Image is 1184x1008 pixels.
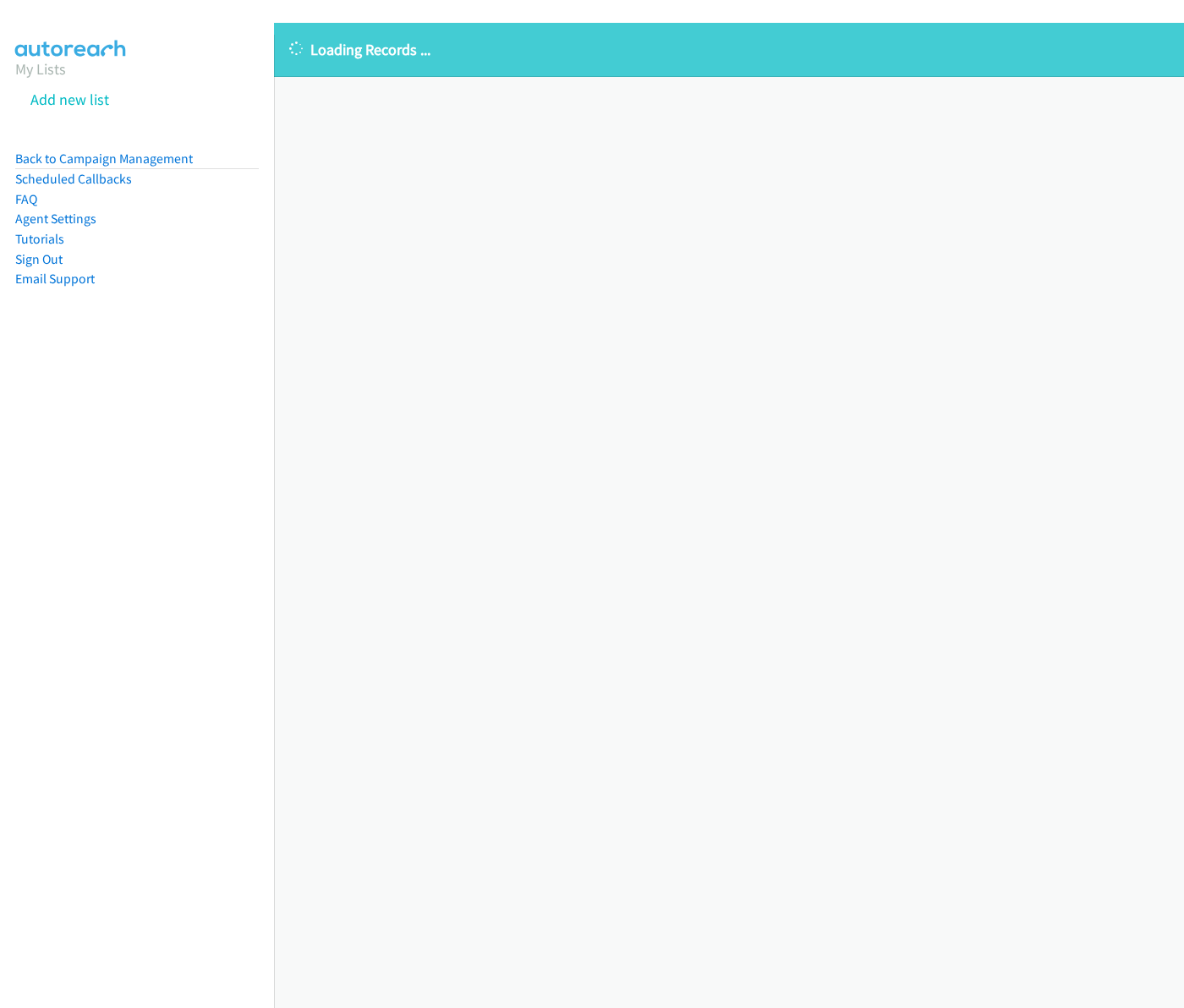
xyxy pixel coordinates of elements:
a: My Lists [15,59,66,79]
a: Sign Out [15,251,63,267]
a: Back to Campaign Management [15,151,193,167]
a: Scheduled Callbacks [15,171,132,187]
a: FAQ [15,191,37,207]
a: Tutorials [15,231,64,247]
a: Email Support [15,271,95,287]
a: Agent Settings [15,211,96,227]
a: Add new list [30,90,109,109]
p: Loading Records ... [289,38,1169,61]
